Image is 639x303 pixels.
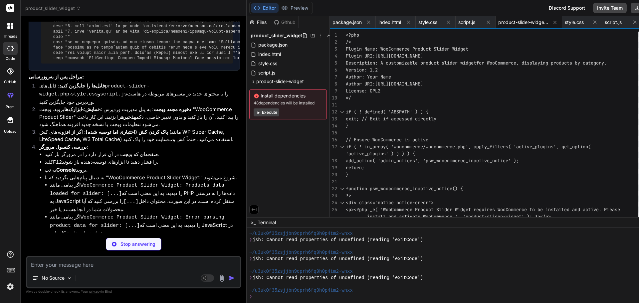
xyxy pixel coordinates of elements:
div: Github [271,19,299,26]
div: 22 [330,185,337,192]
div: 10 [330,94,337,101]
div: Click to collapse the range. [338,199,346,206]
span: add_action( 'admin_notices', 'psw_woocommerce_ [346,158,468,164]
span: Author URI: [346,81,375,87]
div: 7 [330,74,337,80]
span: product_slider_widget [25,5,81,12]
img: settings [5,281,16,292]
code: WooCommerce Product Slider Widget: Error parsing product data for slider: [...] [50,215,224,228]
label: Upload [4,129,17,134]
span: script.js [605,19,622,26]
img: attachment [218,274,226,282]
span: ❯ [249,256,253,262]
div: Click to collapse the range. [338,185,346,192]
strong: مراحل پس از به‌روزرسانی: [29,74,84,80]
span: product-slider-widget [256,78,304,85]
div: 23 [330,192,337,199]
button: Execute [254,108,279,116]
span: } [346,123,348,129]
span: // Ensure WooCommerce is active [346,137,428,143]
code: F12 [53,160,62,165]
code: script.js [100,91,127,97]
strong: Console [56,167,76,173]
span: if ( ! defined( 'ABSPATH' ) ) { [346,109,428,115]
div: Click to collapse the range. [338,108,346,115]
div: 24 [330,199,337,206]
code: [...] [123,199,138,205]
span: <?php [346,32,359,38]
p: Stop answering [120,241,155,247]
span: ~/u3uk0f35zsjjbn9cprh6fq9h0p4tm2-wnxx [249,249,353,256]
span: jsh: Cannot read properties of undefined (reading 'exitCode') [253,256,423,262]
span: r-widget' ); ?></p> [500,214,551,220]
span: for WooCommerce, displaying products by category. [476,60,607,66]
div: 20 [330,171,337,178]
span: if ( ! in_array( 'woocommerce/woocommerce.php', ap [346,144,479,150]
span: [URL][DOMAIN_NAME] [375,81,423,87]
li: : اگر از افزونه‌های کش (مانند WP Super Cache, LiteSpeed Cache, W3 Total Cache) استفاده می‌کنید، ح... [34,128,240,143]
div: 2 [330,39,337,46]
div: 6 [330,67,337,74]
span: inactive_notice' ); [468,158,519,164]
span: idget requires WooCommerce to be installed and act [458,207,591,213]
strong: فایل‌ها را جایگزین کنید [59,82,105,89]
span: 'active_plugins' ) ) ) ) { [346,151,415,157]
div: 8 [330,80,337,87]
span: index.html [258,50,282,58]
strong: ابزارک‌ها [64,106,82,112]
li: : به پنل مدیریت وردپرس > > بروید. ویجت "WooCommerce Product Slider" را پیدا کنید، آن را باز کنید ... [34,106,240,128]
pre: lore "ipsu‌dol sitame con ad‌elitsedd eius." temp "inci utlab etdolor، magnً aliq‌eni adm ve qu n... [44,8,230,61]
span: jsh: Cannot read properties of undefined (reading 'exitCode') [253,275,423,281]
li: به تب بروید. [45,166,240,174]
span: Author: Your Name [346,74,391,80]
span: Plugin URI: [346,53,375,59]
span: License: GPL2 [346,88,380,94]
img: icon [228,275,235,281]
span: ive. Please [591,207,620,213]
li: صفحه‌ای که ویجت در آن قرار دارد را در مرورگر باز کنید. [45,151,240,158]
div: 13 [330,115,337,122]
button: Preview [279,3,311,13]
button: Editor [251,3,279,13]
code: style.css [71,91,98,97]
span: [URL][DOMAIN_NAME] [375,53,423,59]
label: prem [6,104,15,110]
div: 3 [330,46,337,53]
span: ❯ [249,294,253,300]
span: style.css [565,19,584,26]
button: Invite Team [593,3,627,13]
li: کلید را فشار دهید تا ابزارهای توسعه‌دهنده باز شوند. [45,158,240,167]
span: style.css [418,19,437,26]
span: >_ [251,219,256,226]
div: 11 [330,101,337,108]
div: 16 [330,136,337,143]
strong: ذخیره [121,114,134,120]
span: } [346,172,348,178]
div: 12 [330,108,337,115]
li: اگر پیامی مانند را دیدید، به این معنی است که PHP داده‌ها را به درستی به JavaScript منتقل کرده است... [50,181,240,213]
strong: بررسی کنسول مرورگر [39,144,87,150]
span: script.js [258,69,276,77]
li: : فایل‌های ، و را با محتوای جدید در مسیرهای مربوطه در هاست وردپرس خود جایگزین کنید. [34,82,240,106]
span: Description: A customizable product slider widget [346,60,476,66]
span: product-slider-widget.php [498,19,548,26]
strong: پاک کردن کش (اختیاری اما توصیه شده) [86,129,168,135]
span: package.json [258,41,288,49]
strong: نمایش [85,106,99,112]
label: GitHub [4,79,16,85]
li: به دنبال پیام‌هایی بگردید که با "WooCommerce Product Slider Widget:" شروع می‌شوند. [45,174,240,252]
div: 25 [330,206,337,213]
img: Pick Models [67,275,72,281]
label: code [6,56,15,62]
div: 15 [330,129,337,136]
span: <div class="notice notice-error"> [346,200,434,206]
span: <p><?php _e( 'WooCommerce Product Slider W [346,207,458,213]
span: ?> [346,193,351,199]
p: Always double-check its answers. Your in Bind [26,288,241,295]
span: product_slider_widget [251,32,302,39]
span: Version: 1.2 [346,67,378,73]
span: Plugin Name: WooCommerce Product Slider Widget [346,46,468,52]
div: 5 [330,60,337,67]
span: privacy [89,289,101,293]
strong: ذخیره مجدد ویجت [153,106,191,112]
